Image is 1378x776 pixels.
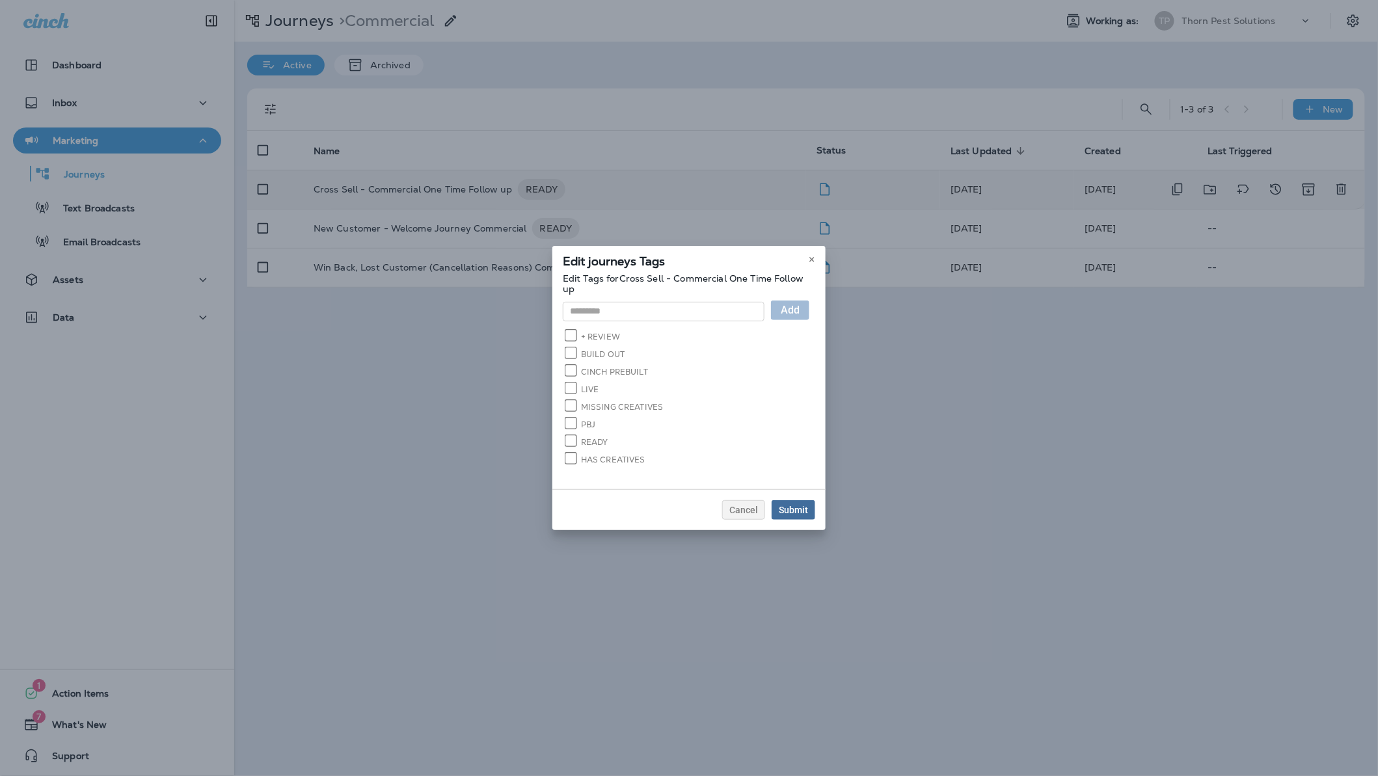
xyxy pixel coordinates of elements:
p: Edit Tags for Cross Sell - Commercial One Time Follow up [563,273,815,294]
label: + REVIEW [566,330,620,342]
label: LIVE [566,382,599,395]
input: HAS CREATIVES [565,452,577,464]
label: BUILD OUT [566,347,625,360]
span: Add [781,305,800,315]
input: LIVE [565,382,577,394]
input: + REVIEW [565,329,577,341]
input: MISSING CREATIVES [565,399,577,412]
label: CINCH PREBUILT [566,365,648,377]
div: Edit journeys Tags [552,246,826,273]
label: HAS CREATIVES [566,453,645,465]
button: Add [771,301,809,320]
button: Cancel [722,500,765,520]
button: Submit [772,500,815,520]
input: BUILD OUT [565,347,577,359]
label: READY [566,435,608,448]
input: PBJ [565,417,577,429]
label: PBJ [566,418,595,430]
label: MISSING CREATIVES [566,400,663,412]
div: Submit [779,505,808,515]
input: CINCH PREBUILT [565,364,577,377]
input: READY [565,435,577,447]
span: Cancel [729,505,758,515]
